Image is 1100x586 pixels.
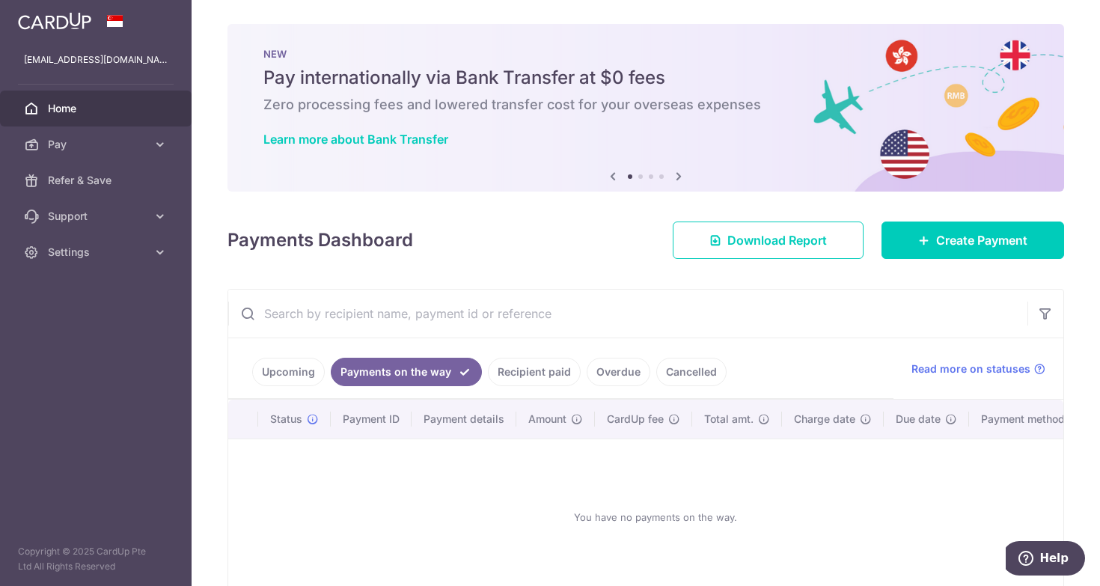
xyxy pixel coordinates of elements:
span: Amount [528,412,566,427]
th: Payment ID [331,400,412,439]
p: [EMAIL_ADDRESS][DOMAIN_NAME] [24,52,168,67]
span: Download Report [727,231,827,249]
span: Home [48,101,147,116]
span: Create Payment [936,231,1027,249]
p: NEW [263,48,1028,60]
span: Support [48,209,147,224]
a: Download Report [673,222,864,259]
span: Refer & Save [48,173,147,188]
a: Cancelled [656,358,727,386]
input: Search by recipient name, payment id or reference [228,290,1027,338]
span: Pay [48,137,147,152]
th: Payment details [412,400,516,439]
span: Read more on statuses [911,361,1030,376]
span: Total amt. [704,412,754,427]
span: Due date [896,412,941,427]
a: Read more on statuses [911,361,1045,376]
span: CardUp fee [607,412,664,427]
span: Charge date [794,412,855,427]
a: Recipient paid [488,358,581,386]
a: Learn more about Bank Transfer [263,132,448,147]
img: CardUp [18,12,91,30]
a: Create Payment [881,222,1064,259]
h5: Pay internationally via Bank Transfer at $0 fees [263,66,1028,90]
a: Upcoming [252,358,325,386]
img: Bank transfer banner [227,24,1064,192]
a: Overdue [587,358,650,386]
span: Status [270,412,302,427]
a: Payments on the way [331,358,482,386]
div: You have no payments on the way. [246,451,1065,583]
h6: Zero processing fees and lowered transfer cost for your overseas expenses [263,96,1028,114]
h4: Payments Dashboard [227,227,413,254]
th: Payment method [969,400,1083,439]
iframe: Opens a widget where you can find more information [1006,541,1085,579]
span: Settings [48,245,147,260]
